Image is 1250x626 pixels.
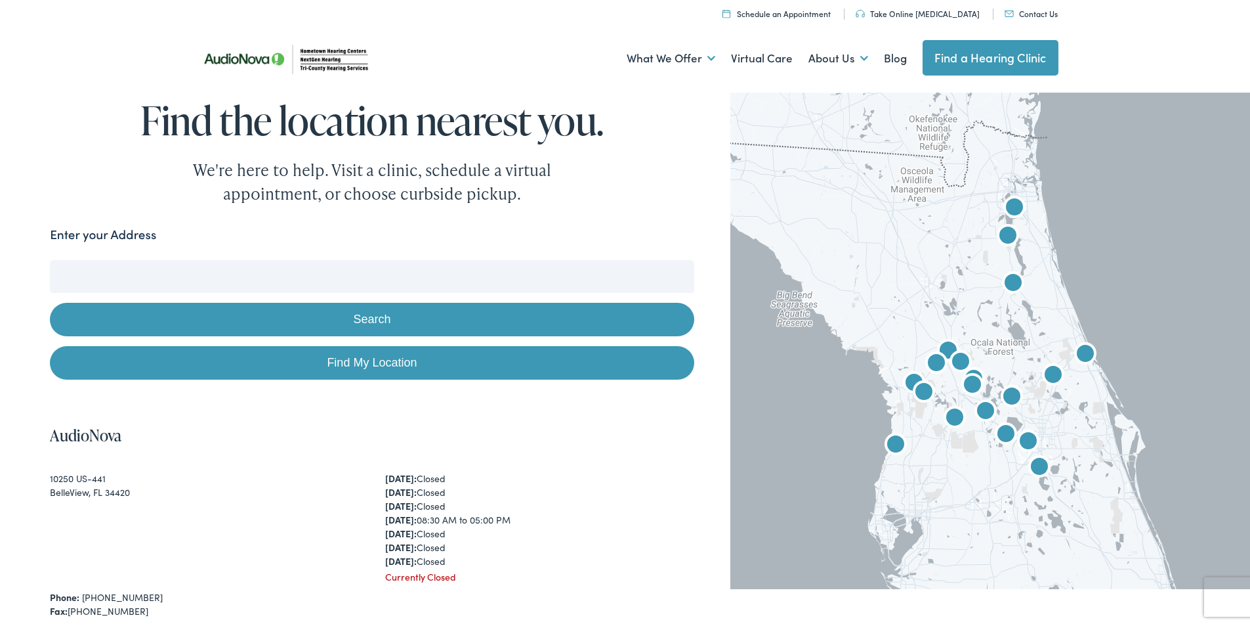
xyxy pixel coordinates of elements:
strong: Fax: [50,604,68,617]
div: AudioNova [1024,453,1055,484]
a: Blog [884,34,907,83]
div: NextGen Hearing by AudioNova [999,193,1030,225]
strong: Phone: [50,591,79,604]
div: Tri-County Hearing Services by AudioNova [990,420,1022,451]
strong: [DATE]: [385,499,417,512]
a: Find My Location [50,346,694,380]
div: AudioNova [958,365,990,396]
div: NextGen Hearing by AudioNova [997,269,1029,300]
button: Search [50,303,694,336]
div: Tri-County Hearing Services by AudioNova [908,378,940,409]
div: AudioNova [957,370,988,402]
div: We're here to help. Visit a clinic, schedule a virtual appointment, or choose curbside pickup. [162,158,582,206]
a: About Us [808,34,868,83]
label: Enter your Address [50,225,156,244]
div: Tri-County Hearing Services by AudioNova [880,430,911,462]
div: Closed Closed Closed 08:30 AM to 05:00 PM Closed Closed Closed [385,472,694,568]
a: [PHONE_NUMBER] [82,591,163,604]
a: AudioNova [50,424,121,446]
strong: [DATE]: [385,485,417,499]
div: [PHONE_NUMBER] [50,604,694,618]
a: Find a Hearing Clinic [923,40,1058,76]
img: utility icon [856,10,865,18]
a: Virtual Care [731,34,793,83]
strong: [DATE]: [385,527,417,540]
div: AudioNova [996,382,1028,414]
strong: [DATE]: [385,472,417,485]
a: Schedule an Appointment [722,8,831,19]
div: AudioNova [921,349,952,380]
img: utility icon [722,9,730,18]
h1: Find the location nearest you. [50,99,694,142]
div: 10250 US-441 [50,472,359,485]
div: AudioNova [945,347,976,379]
strong: [DATE]: [385,554,417,568]
img: utility icon [1005,11,1014,17]
div: AudioNova [1012,427,1044,458]
strong: [DATE]: [385,541,417,554]
div: BelleView, FL 34420 [50,485,359,499]
a: Take Online [MEDICAL_DATA] [856,8,980,19]
div: AudioNova [970,397,1001,428]
div: AudioNova [898,369,930,400]
div: AudioNova [939,403,970,435]
a: What We Offer [627,34,715,83]
div: Tri-County Hearing Services by AudioNova [932,336,964,368]
div: Hometown Hearing by AudioNova [1070,340,1101,371]
div: AudioNova [992,221,1024,253]
div: Currently Closed [385,570,694,584]
div: AudioNova [1037,361,1069,392]
strong: [DATE]: [385,513,417,526]
input: Enter your address or zip code [50,260,694,293]
a: Contact Us [1005,8,1058,19]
